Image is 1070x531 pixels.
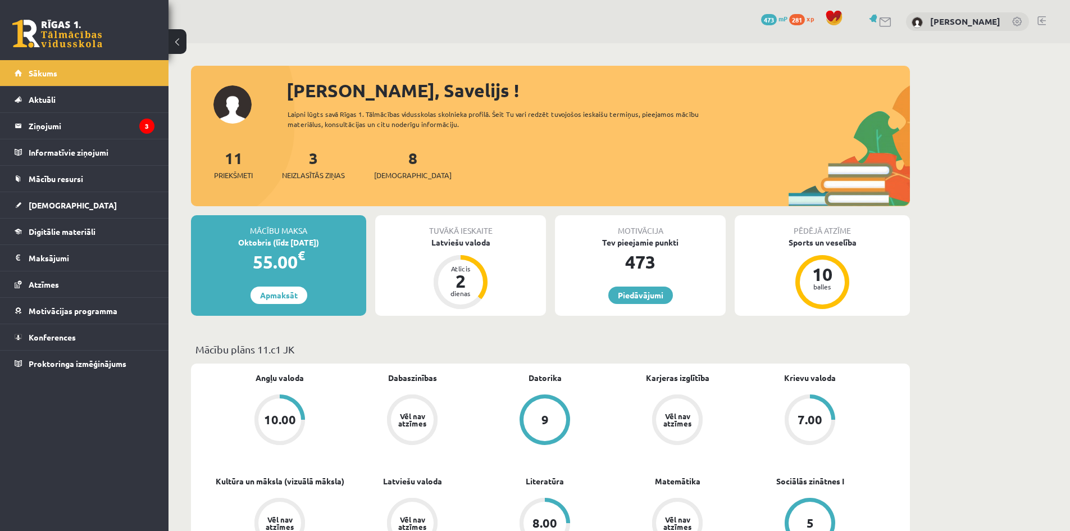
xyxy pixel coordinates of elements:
[29,174,83,184] span: Mācību resursi
[778,14,787,23] span: mP
[213,394,346,447] a: 10.00
[12,20,102,48] a: Rīgas 1. Tālmācības vidusskola
[761,14,787,23] a: 473 mP
[912,17,923,28] img: Savelijs Baranovs
[532,517,557,529] div: 8.00
[776,475,844,487] a: Sociālās zinātnes I
[397,516,428,530] div: Vēl nav atzīmes
[15,324,154,350] a: Konferences
[805,265,839,283] div: 10
[29,94,56,105] span: Aktuāli
[807,517,814,529] div: 5
[15,139,154,165] a: Informatīvie ziņojumi
[744,394,876,447] a: 7.00
[555,237,726,248] div: Tev pieejamie punkti
[375,237,546,311] a: Latviešu valoda Atlicis 2 dienas
[374,148,452,181] a: 8[DEMOGRAPHIC_DATA]
[397,412,428,427] div: Vēl nav atzīmes
[555,215,726,237] div: Motivācija
[655,475,700,487] a: Matemātika
[346,394,479,447] a: Vēl nav atzīmes
[735,215,910,237] div: Pēdējā atzīme
[761,14,777,25] span: 473
[195,342,905,357] p: Mācību plāns 11.c1 JK
[388,372,437,384] a: Dabaszinības
[529,372,562,384] a: Datorika
[15,60,154,86] a: Sākums
[191,237,366,248] div: Oktobris (līdz [DATE])
[735,237,910,248] div: Sports un veselība
[15,298,154,324] a: Motivācijas programma
[288,109,719,129] div: Laipni lūgts savā Rīgas 1. Tālmācības vidusskolas skolnieka profilā. Šeit Tu vari redzēt tuvojošo...
[29,226,95,237] span: Digitālie materiāli
[298,247,305,264] span: €
[15,87,154,112] a: Aktuāli
[444,265,477,272] div: Atlicis
[29,306,117,316] span: Motivācijas programma
[29,139,154,165] legend: Informatīvie ziņojumi
[15,271,154,297] a: Atzīmes
[930,16,1000,27] a: [PERSON_NAME]
[251,287,307,304] a: Apmaksāt
[29,200,117,210] span: [DEMOGRAPHIC_DATA]
[789,14,805,25] span: 281
[282,170,345,181] span: Neizlasītās ziņas
[608,287,673,304] a: Piedāvājumi
[15,219,154,244] a: Digitālie materiāli
[216,475,344,487] a: Kultūra un māksla (vizuālā māksla)
[264,414,296,426] div: 10.00
[29,68,57,78] span: Sākums
[807,14,814,23] span: xp
[282,148,345,181] a: 3Neizlasītās ziņas
[264,516,295,530] div: Vēl nav atzīmes
[789,14,819,23] a: 281 xp
[15,113,154,139] a: Ziņojumi3
[383,475,442,487] a: Latviešu valoda
[611,394,744,447] a: Vēl nav atzīmes
[29,358,126,369] span: Proktoringa izmēģinājums
[374,170,452,181] span: [DEMOGRAPHIC_DATA]
[214,170,253,181] span: Priekšmeti
[29,332,76,342] span: Konferences
[555,248,726,275] div: 473
[15,351,154,376] a: Proktoringa izmēģinājums
[15,245,154,271] a: Maksājumi
[526,475,564,487] a: Literatūra
[735,237,910,311] a: Sports un veselība 10 balles
[662,412,693,427] div: Vēl nav atzīmes
[444,272,477,290] div: 2
[784,372,836,384] a: Krievu valoda
[646,372,709,384] a: Karjeras izglītība
[479,394,611,447] a: 9
[29,113,154,139] legend: Ziņojumi
[256,372,304,384] a: Angļu valoda
[15,166,154,192] a: Mācību resursi
[214,148,253,181] a: 11Priekšmeti
[375,237,546,248] div: Latviešu valoda
[444,290,477,297] div: dienas
[798,414,822,426] div: 7.00
[541,414,549,426] div: 9
[191,215,366,237] div: Mācību maksa
[805,283,839,290] div: balles
[15,192,154,218] a: [DEMOGRAPHIC_DATA]
[662,516,693,530] div: Vēl nav atzīmes
[29,279,59,289] span: Atzīmes
[139,119,154,134] i: 3
[375,215,546,237] div: Tuvākā ieskaite
[191,248,366,275] div: 55.00
[286,77,910,104] div: [PERSON_NAME], Savelijs !
[29,245,154,271] legend: Maksājumi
